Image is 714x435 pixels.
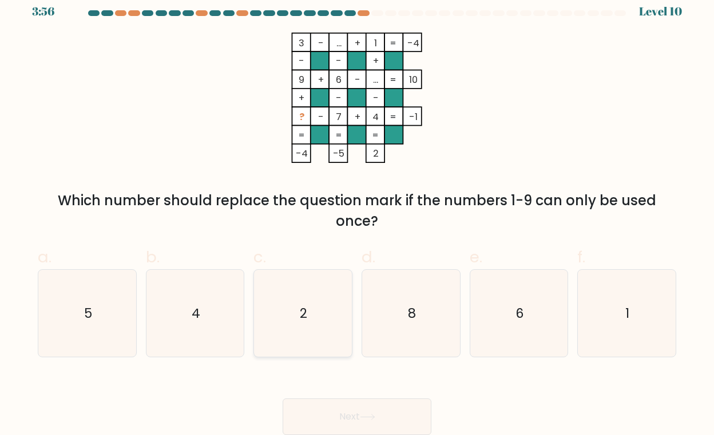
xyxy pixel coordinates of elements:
[408,304,416,322] text: 8
[390,37,397,50] tspan: =
[299,91,305,105] tspan: +
[374,73,379,86] tspan: ...
[283,398,431,435] button: Next
[390,110,397,123] tspan: =
[318,110,324,123] tspan: -
[409,110,418,123] tspan: -1
[146,246,160,268] span: b.
[336,73,342,86] tspan: 6
[470,246,482,268] span: e.
[375,37,378,50] tspan: 1
[390,73,397,86] tspan: =
[32,3,54,20] div: 3:56
[192,304,200,322] text: 4
[299,110,304,123] tspan: ?
[253,246,266,268] span: c.
[84,304,92,322] text: 5
[407,37,419,50] tspan: -4
[373,54,379,67] tspan: +
[626,304,630,322] text: 1
[409,73,418,86] tspan: 10
[335,129,343,142] tspan: =
[318,73,324,86] tspan: +
[299,37,305,50] tspan: 3
[639,3,682,20] div: Level 10
[355,110,360,123] tspan: +
[336,37,342,50] tspan: ...
[334,147,345,160] tspan: -5
[373,110,379,123] tspan: 4
[336,110,342,123] tspan: 7
[38,246,51,268] span: a.
[336,91,342,105] tspan: -
[45,190,669,232] div: Which number should replace the question mark if the numbers 1-9 can only be used once?
[373,147,379,160] tspan: 2
[372,129,380,142] tspan: =
[299,73,305,86] tspan: 9
[577,246,585,268] span: f.
[299,54,305,67] tspan: -
[300,304,308,322] text: 2
[515,304,524,322] text: 6
[296,147,308,160] tspan: -4
[318,37,324,50] tspan: -
[355,37,360,50] tspan: +
[355,73,360,86] tspan: -
[298,129,306,142] tspan: =
[362,246,375,268] span: d.
[373,91,379,105] tspan: -
[336,54,342,67] tspan: -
